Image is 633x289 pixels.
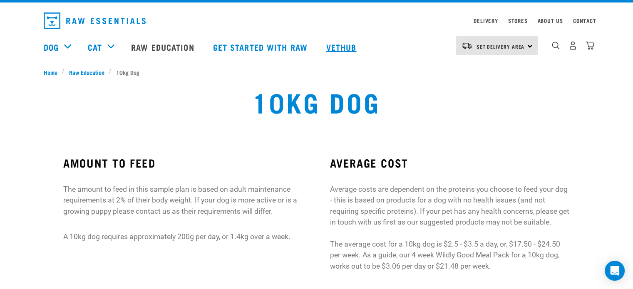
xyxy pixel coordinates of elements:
[461,42,472,49] img: van-moving.png
[318,30,367,64] a: Vethub
[586,41,594,50] img: home-icon@2x.png
[330,184,569,272] p: Average costs are dependent on the proteins you choose to feed your dog - this is based on produc...
[568,41,577,50] img: user.png
[88,41,102,53] a: Cat
[37,9,596,32] nav: dropdown navigation
[508,19,528,22] a: Stores
[474,19,498,22] a: Delivery
[605,261,625,281] div: Open Intercom Messenger
[537,19,563,22] a: About Us
[44,68,62,77] a: Home
[44,68,57,77] span: Home
[552,42,560,49] img: home-icon-1@2x.png
[252,86,380,116] h1: 10kg Dog
[573,19,596,22] a: Contact
[63,156,303,169] h3: AMOUNT TO FEED
[69,68,104,77] span: Raw Education
[63,231,303,242] p: A 10kg dog requires approximately 200g per day, or 1.4kg over a week.
[205,30,318,64] a: Get started with Raw
[63,184,303,217] p: The amount to feed in this sample plan is based on adult maintenance requirements at 2% of their ...
[44,41,59,53] a: Dog
[65,68,109,77] a: Raw Education
[477,45,525,48] span: Set Delivery Area
[44,68,590,77] nav: breadcrumbs
[330,156,569,169] h3: AVERAGE COST
[44,12,146,29] img: Raw Essentials Logo
[123,30,204,64] a: Raw Education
